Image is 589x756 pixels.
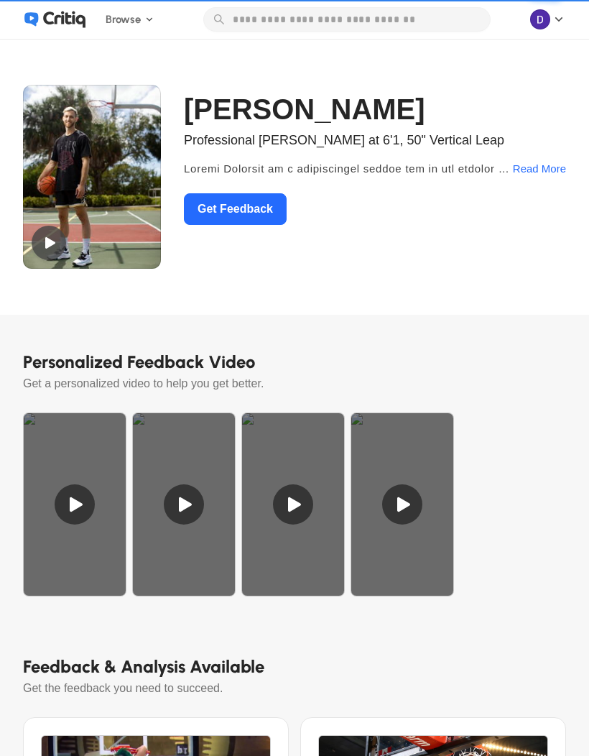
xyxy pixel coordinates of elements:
span: Get the feedback you need to succeed. [23,680,566,706]
span: Browse [106,11,141,28]
img: File [23,85,161,269]
span: Loremi Dolorsit am c adipiscingel seddoe tem in utl etdolor ma Aliqua Eni. Admin veniamqu nost ex... [184,160,513,178]
span: Get a personalized video to help you get better. [23,375,566,401]
span: Professional [PERSON_NAME] at 6'1, 50" Vertical Leap [184,131,534,150]
span: [PERSON_NAME] [184,88,425,131]
span: Personalized Feedback Video [23,349,566,375]
span: Feedback & Analysis Available [23,654,566,680]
